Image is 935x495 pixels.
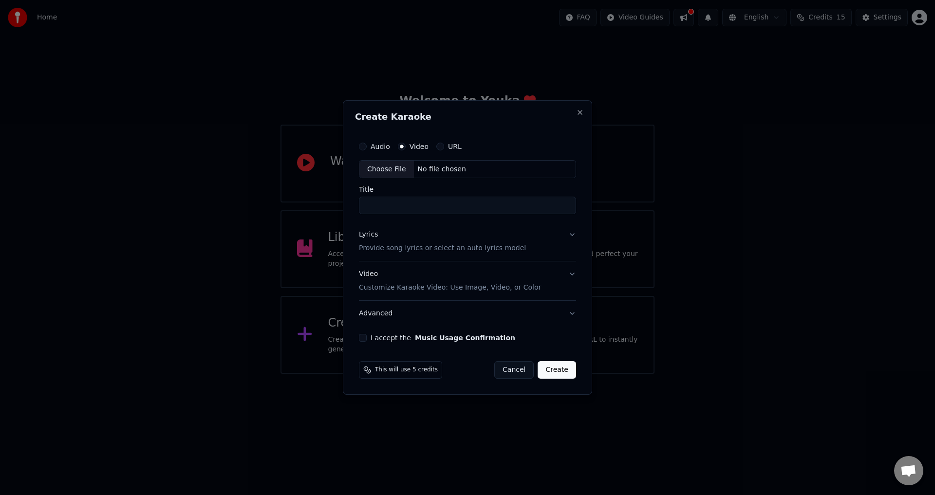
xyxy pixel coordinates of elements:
[355,112,580,121] h2: Create Karaoke
[375,366,438,374] span: This will use 5 credits
[359,283,541,293] p: Customize Karaoke Video: Use Image, Video, or Color
[359,161,414,178] div: Choose File
[359,230,378,240] div: Lyrics
[448,143,462,150] label: URL
[359,186,576,193] label: Title
[371,334,515,341] label: I accept the
[410,143,429,150] label: Video
[414,165,470,174] div: No file chosen
[494,361,534,379] button: Cancel
[538,361,576,379] button: Create
[415,334,515,341] button: I accept the
[359,262,576,301] button: VideoCustomize Karaoke Video: Use Image, Video, or Color
[359,222,576,261] button: LyricsProvide song lyrics or select an auto lyrics model
[359,270,541,293] div: Video
[371,143,390,150] label: Audio
[359,301,576,326] button: Advanced
[359,244,526,254] p: Provide song lyrics or select an auto lyrics model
